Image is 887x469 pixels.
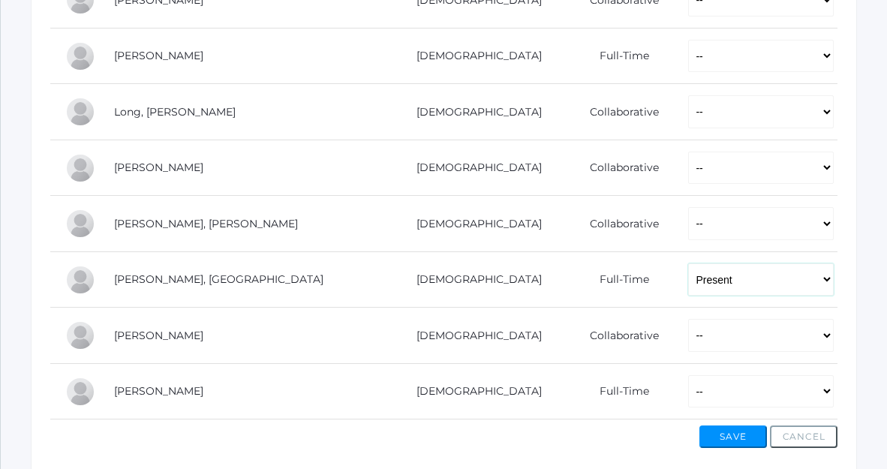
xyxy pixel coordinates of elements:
div: Emmy Rodarte [65,320,95,350]
div: Gabriella Gianna Guerra [65,41,95,71]
a: Long, [PERSON_NAME] [114,105,236,119]
td: Full-Time [564,363,673,419]
button: Cancel [770,425,837,448]
td: Collaborative [564,84,673,140]
div: Levi Lopez [65,153,95,183]
a: [PERSON_NAME], [GEOGRAPHIC_DATA] [114,272,323,286]
td: [DEMOGRAPHIC_DATA] [384,84,564,140]
button: Save [699,425,767,448]
a: [PERSON_NAME] [114,49,203,62]
td: [DEMOGRAPHIC_DATA] [384,196,564,252]
td: [DEMOGRAPHIC_DATA] [384,28,564,84]
a: [PERSON_NAME] [114,384,203,398]
a: [PERSON_NAME] [114,161,203,174]
div: Theodore Swift [65,377,95,407]
td: [DEMOGRAPHIC_DATA] [384,251,564,308]
div: Siena Mikhail [65,265,95,295]
td: Collaborative [564,308,673,364]
td: [DEMOGRAPHIC_DATA] [384,140,564,196]
td: Full-Time [564,28,673,84]
div: Smith Mansi [65,209,95,239]
td: Collaborative [564,140,673,196]
td: Full-Time [564,251,673,308]
td: [DEMOGRAPHIC_DATA] [384,363,564,419]
a: [PERSON_NAME], [PERSON_NAME] [114,217,298,230]
td: [DEMOGRAPHIC_DATA] [384,308,564,364]
div: Wren Long [65,97,95,127]
td: Collaborative [564,196,673,252]
a: [PERSON_NAME] [114,329,203,342]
